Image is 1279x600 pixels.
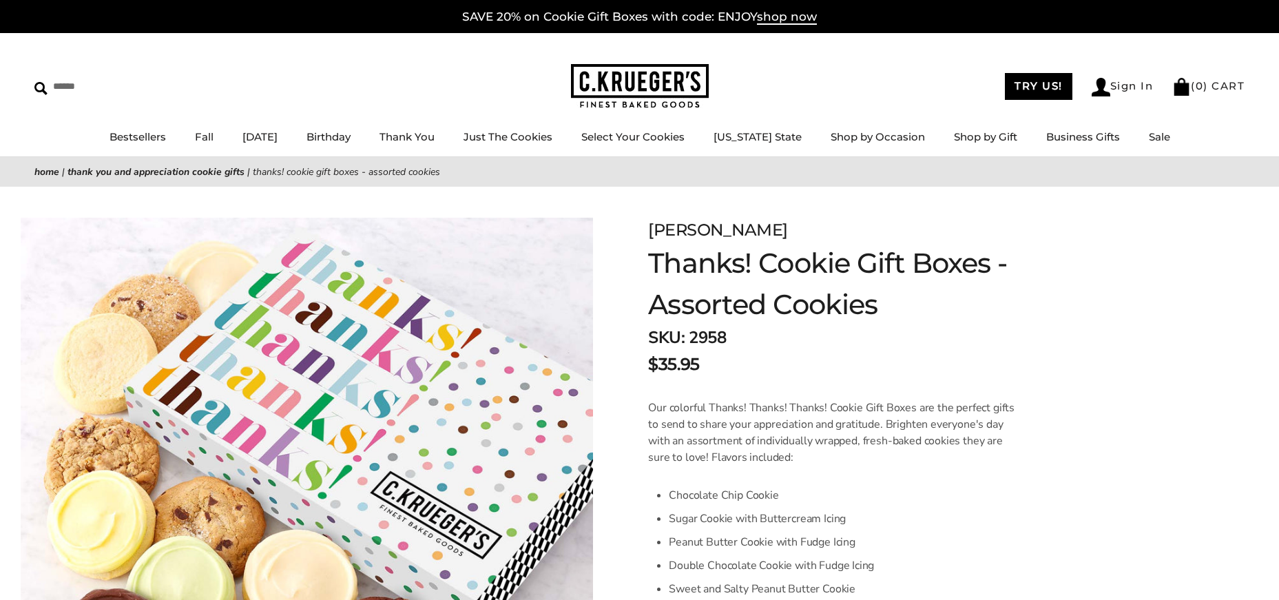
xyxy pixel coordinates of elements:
[669,535,855,550] span: Peanut Butter Cookie with Fudge Icing
[1046,130,1120,143] a: Business Gifts
[34,164,1245,180] nav: breadcrumbs
[648,352,699,377] span: $35.95
[306,130,351,143] a: Birthday
[34,76,198,97] input: Search
[67,165,245,178] a: Thank You and Appreciation Cookie Gifts
[669,488,778,503] span: Chocolate Chip Cookie
[253,165,440,178] span: Thanks! Cookie Gift Boxes - Assorted Cookies
[62,165,65,178] span: |
[1172,78,1191,96] img: Bag
[1092,78,1154,96] a: Sign In
[669,581,855,597] span: Sweet and Salty Peanut Butter Cookie
[689,327,726,349] span: 2958
[757,10,817,25] span: shop now
[669,558,874,573] span: Double Chocolate Cookie with Fudge Icing
[247,165,250,178] span: |
[1196,79,1204,92] span: 0
[648,327,685,349] strong: SKU:
[110,130,166,143] a: Bestsellers
[195,130,214,143] a: Fall
[462,10,817,25] a: SAVE 20% on Cookie Gift Boxes with code: ENJOYshop now
[648,242,1088,325] h1: Thanks! Cookie Gift Boxes - Assorted Cookies
[379,130,435,143] a: Thank You
[1149,130,1170,143] a: Sale
[581,130,685,143] a: Select Your Cookies
[242,130,278,143] a: [DATE]
[1172,79,1245,92] a: (0) CART
[1005,73,1072,100] a: TRY US!
[34,82,48,95] img: Search
[954,130,1017,143] a: Shop by Gift
[831,130,925,143] a: Shop by Occasion
[571,64,709,109] img: C.KRUEGER'S
[714,130,802,143] a: [US_STATE] State
[34,165,59,178] a: Home
[1092,78,1110,96] img: Account
[464,130,552,143] a: Just The Cookies
[669,511,846,526] span: Sugar Cookie with Buttercream Icing
[11,548,143,589] iframe: Sign Up via Text for Offers
[648,218,1088,242] div: [PERSON_NAME]
[648,400,1015,465] span: Our colorful Thanks! Thanks! Thanks! Cookie Gift Boxes are the perfect gifts to send to share you...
